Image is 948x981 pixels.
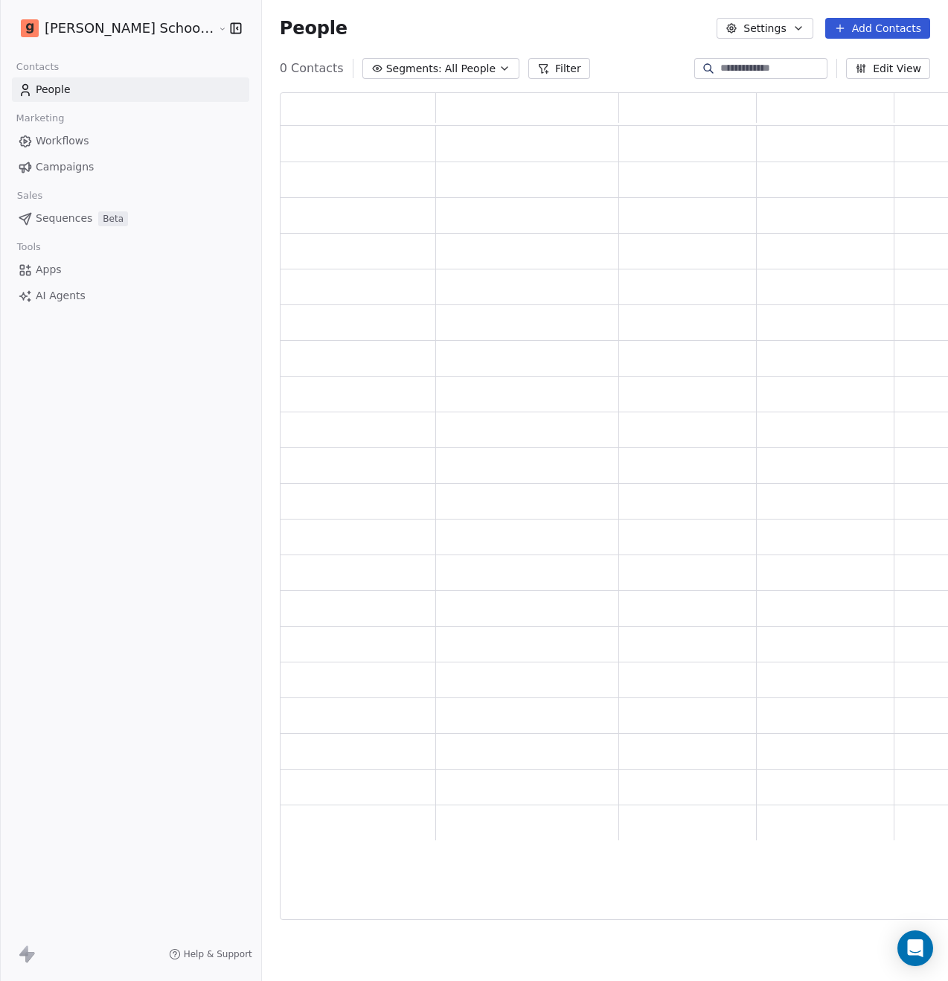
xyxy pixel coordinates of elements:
[528,58,590,79] button: Filter
[36,133,89,149] span: Workflows
[12,77,249,102] a: People
[184,948,252,960] span: Help & Support
[98,211,128,226] span: Beta
[386,61,442,77] span: Segments:
[10,185,49,207] span: Sales
[717,18,813,39] button: Settings
[12,155,249,179] a: Campaigns
[12,258,249,282] a: Apps
[846,58,930,79] button: Edit View
[280,17,348,39] span: People
[897,930,933,966] div: Open Intercom Messenger
[12,129,249,153] a: Workflows
[36,262,62,278] span: Apps
[12,284,249,308] a: AI Agents
[280,60,344,77] span: 0 Contacts
[445,61,496,77] span: All People
[36,288,86,304] span: AI Agents
[36,82,71,98] span: People
[18,16,207,41] button: [PERSON_NAME] School of Finance LLP
[169,948,252,960] a: Help & Support
[10,107,71,130] span: Marketing
[36,211,92,226] span: Sequences
[10,56,65,78] span: Contacts
[21,19,39,37] img: Goela%20School%20Logos%20(4).png
[10,236,47,258] span: Tools
[825,18,930,39] button: Add Contacts
[12,206,249,231] a: SequencesBeta
[36,159,94,175] span: Campaigns
[45,19,214,38] span: [PERSON_NAME] School of Finance LLP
